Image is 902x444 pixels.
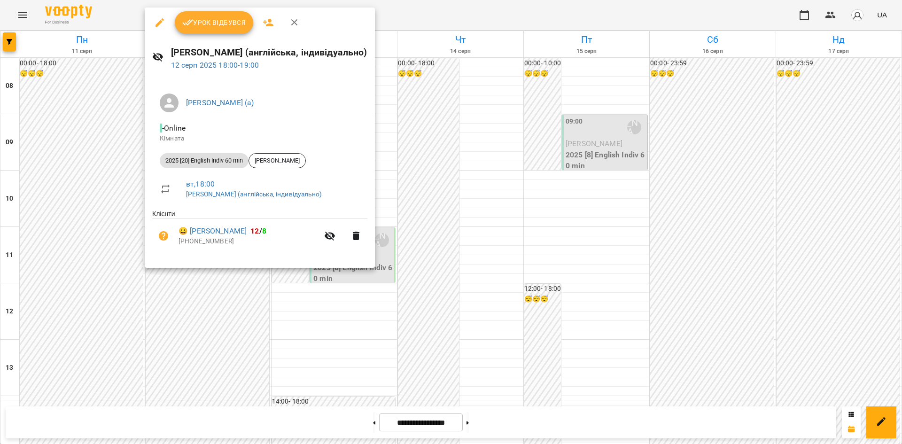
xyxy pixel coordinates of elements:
a: [PERSON_NAME] (а) [186,98,254,107]
a: 😀 [PERSON_NAME] [179,226,247,237]
span: 8 [262,226,266,235]
span: 12 [250,226,259,235]
a: вт , 18:00 [186,179,215,188]
a: [PERSON_NAME] (англійська, індивідуально) [186,190,322,198]
span: 2025 [20] English Indiv 60 min [160,156,249,165]
p: Кімната [160,134,360,143]
button: Урок відбувся [175,11,254,34]
button: Візит ще не сплачено. Додати оплату? [152,225,175,247]
a: 12 серп 2025 18:00-19:00 [171,61,259,70]
h6: [PERSON_NAME] (англійська, індивідуально) [171,45,367,60]
p: [PHONE_NUMBER] [179,237,319,246]
b: / [250,226,266,235]
ul: Клієнти [152,209,367,256]
span: [PERSON_NAME] [249,156,305,165]
span: Урок відбувся [182,17,246,28]
span: - Online [160,124,187,132]
div: [PERSON_NAME] [249,153,306,168]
